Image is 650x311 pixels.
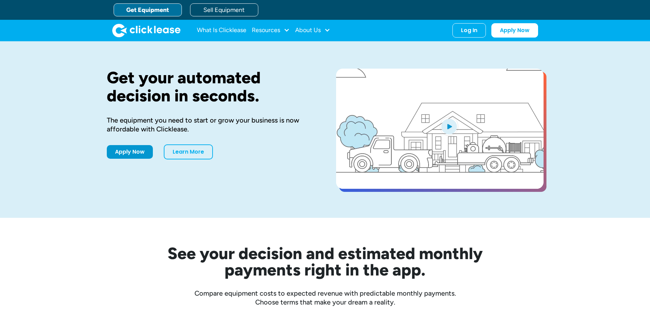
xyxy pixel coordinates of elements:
a: Apply Now [107,145,153,159]
a: open lightbox [336,69,544,189]
div: Compare equipment costs to expected revenue with predictable monthly payments. Choose terms that ... [107,289,544,307]
div: Log In [461,27,477,34]
a: Apply Now [491,23,538,38]
a: Get Equipment [114,3,182,16]
a: What Is Clicklease [197,24,246,37]
img: Clicklease logo [112,24,180,37]
h2: See your decision and estimated monthly payments right in the app. [134,245,516,278]
h1: Get your automated decision in seconds. [107,69,314,105]
a: Sell Equipment [190,3,258,16]
div: Resources [252,24,290,37]
div: The equipment you need to start or grow your business is now affordable with Clicklease. [107,116,314,133]
a: Learn More [164,144,213,159]
div: About Us [295,24,330,37]
img: Blue play button logo on a light blue circular background [440,117,458,136]
a: home [112,24,180,37]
